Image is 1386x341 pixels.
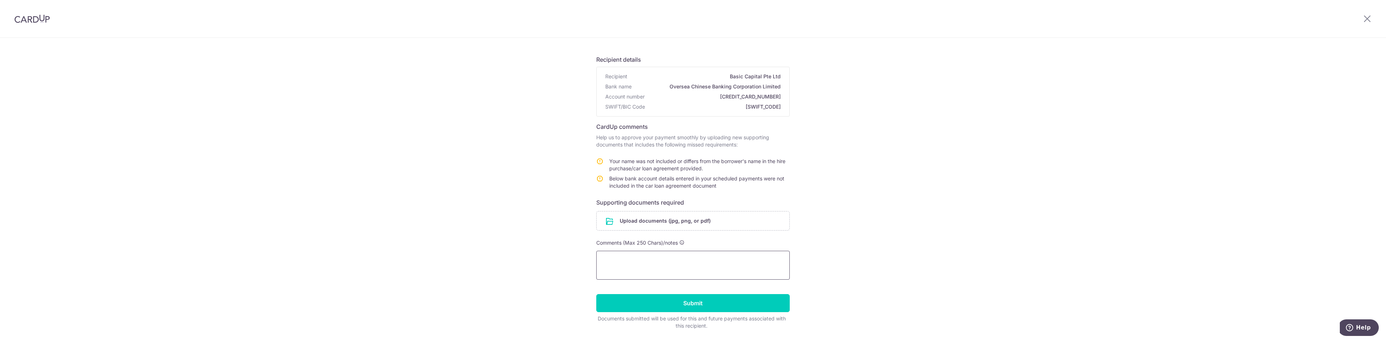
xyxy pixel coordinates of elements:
[596,294,790,312] input: Submit
[596,134,790,148] p: Help us to approve your payment smoothly by uploading new supporting documents that includes the ...
[605,93,645,100] span: Account number
[609,175,784,189] span: Below bank account details entered in your scheduled payments were not included in the car loan a...
[596,198,790,207] h6: Supporting documents required
[635,83,781,90] span: Oversea Chinese Banking Corporation Limited
[648,93,781,100] span: [CREDIT_CARD_NUMBER]
[648,103,781,110] span: [SWIFT_CODE]
[596,315,787,329] div: Documents submitted will be used for this and future payments associated with this recipient.
[605,103,645,110] span: SWIFT/BIC Code
[596,240,678,246] span: Comments (Max 250 Chars)/notes
[596,211,790,231] div: Upload documents (jpg, png, or pdf)
[1340,319,1379,337] iframe: Opens a widget where you can find more information
[596,122,790,131] h6: CardUp comments
[596,55,790,64] h6: Recipient details
[14,14,50,23] img: CardUp
[630,73,781,80] span: Basic Capital Pte Ltd
[605,73,627,80] span: Recipient
[609,158,785,171] span: Your name was not included or differs from the borrower's name in the hire purchase/car loan agre...
[605,83,632,90] span: Bank name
